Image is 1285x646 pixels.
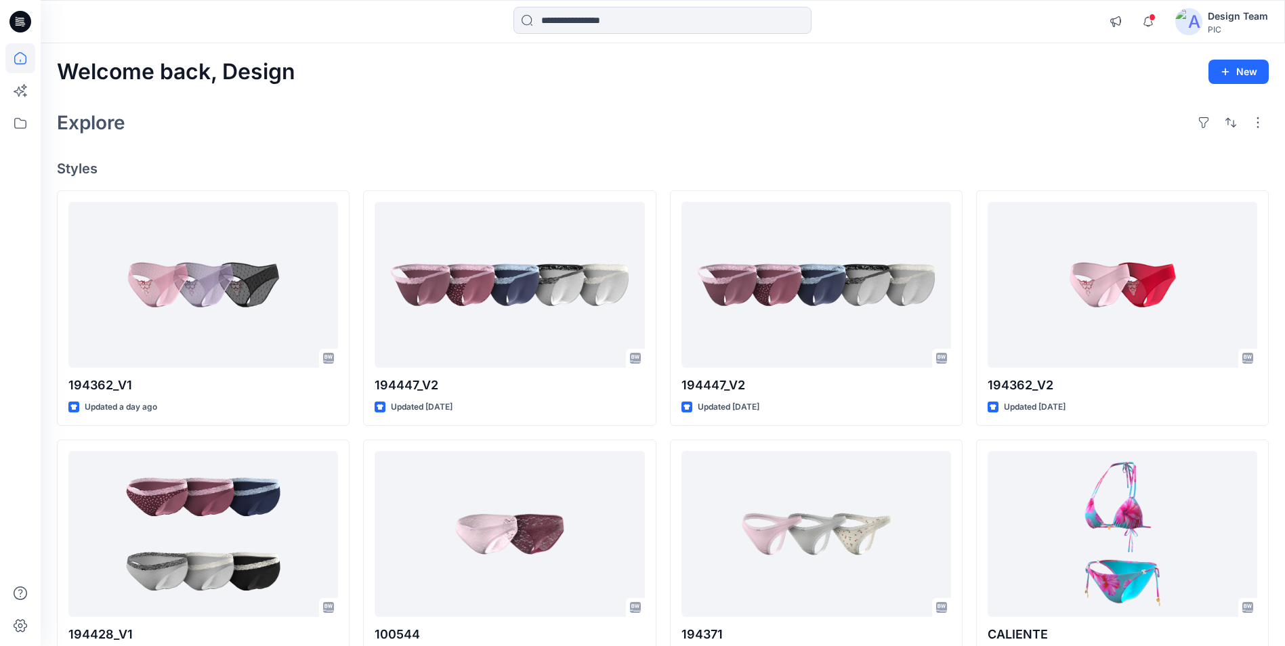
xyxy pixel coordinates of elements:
[698,400,759,414] p: Updated [DATE]
[391,400,452,414] p: Updated [DATE]
[988,202,1257,368] a: 194362_V2
[57,112,125,133] h2: Explore
[375,202,644,368] a: 194447_V2
[1004,400,1066,414] p: Updated [DATE]
[375,376,644,395] p: 194447_V2
[1175,8,1202,35] img: avatar
[68,451,338,617] a: 194428_V1
[68,202,338,368] a: 194362_V1
[988,625,1257,644] p: CALIENTE
[681,625,951,644] p: 194371
[681,202,951,368] a: 194447_V2
[375,625,644,644] p: 100544
[988,376,1257,395] p: 194362_V2
[375,451,644,617] a: 100544
[68,376,338,395] p: 194362_V1
[681,451,951,617] a: 194371
[1208,24,1268,35] div: PIC
[57,60,295,85] h2: Welcome back, Design
[68,625,338,644] p: 194428_V1
[1208,8,1268,24] div: Design Team
[57,160,1269,177] h4: Styles
[988,451,1257,617] a: CALIENTE
[681,376,951,395] p: 194447_V2
[1208,60,1269,84] button: New
[85,400,157,414] p: Updated a day ago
